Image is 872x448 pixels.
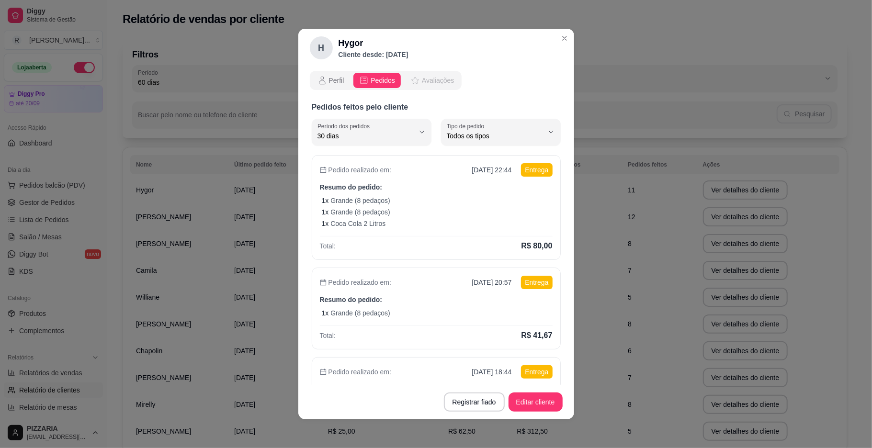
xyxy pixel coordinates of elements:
p: Pedido realizado em: [320,278,392,287]
p: [DATE] 18:44 [472,367,511,377]
span: Perfil [329,76,344,85]
span: calendar [320,369,327,375]
p: [DATE] 20:57 [472,278,511,287]
button: Close [557,31,572,46]
p: Entrega [521,163,552,177]
p: Pedido realizado em: [320,165,392,175]
span: Pedidos [371,76,395,85]
p: R$ 41,67 [521,330,553,341]
p: 1 x [322,308,329,318]
p: Pedidos feitos pelo cliente [312,101,561,113]
span: calendar [320,167,327,173]
p: Total: [320,331,336,340]
p: Cliente desde: [DATE] [339,50,408,59]
p: 1 x [322,207,329,217]
p: Total: [320,241,336,251]
div: H [310,36,333,59]
p: 1 x [322,219,329,228]
button: Tipo de pedidoTodos os tipos [441,119,561,146]
p: Entrega [521,276,552,289]
span: Avaliações [422,76,454,85]
p: Resumo do pedido: [320,295,553,304]
p: Coca Cola 2 Litros [330,219,385,228]
label: Período dos pedidos [317,122,373,130]
span: calendar [320,279,327,286]
p: Pedido realizado em: [320,367,392,377]
span: Todos os tipos [447,131,544,141]
p: Resumo do pedido: [320,384,553,394]
p: Grande (8 pedaços) [330,308,390,318]
p: Grande (8 pedaços) [330,196,390,205]
p: R$ 80,00 [521,240,553,252]
div: opções [310,71,462,90]
span: 30 dias [317,131,414,141]
button: Editar cliente [509,392,563,412]
div: opções [310,71,563,90]
p: 1 x [322,196,329,205]
label: Tipo de pedido [447,122,487,130]
p: Grande (8 pedaços) [330,207,390,217]
button: Período dos pedidos30 dias [312,119,431,146]
button: Registrar fiado [444,392,505,412]
p: Entrega [521,365,552,379]
p: Resumo do pedido: [320,182,553,192]
h2: Hygor [339,36,408,50]
p: [DATE] 22:44 [472,165,511,175]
